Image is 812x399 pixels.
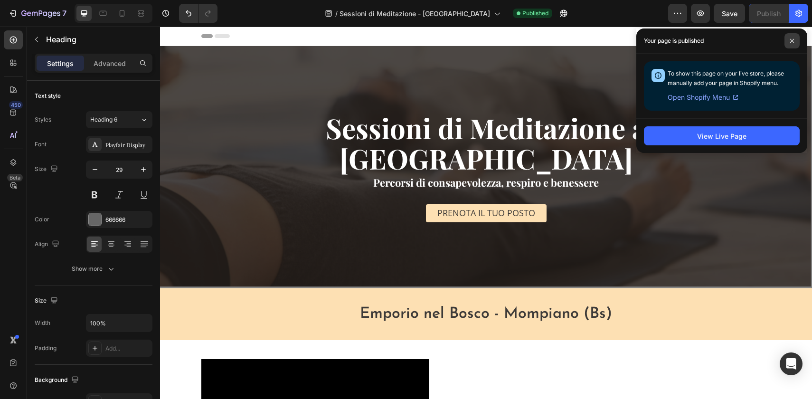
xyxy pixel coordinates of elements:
div: Align [35,238,61,251]
div: Add... [105,344,150,353]
button: Show more [35,260,152,277]
span: Sessioni di Meditazione - [GEOGRAPHIC_DATA] [340,9,490,19]
button: 7 [4,4,71,23]
p: Your page is published [644,36,704,46]
div: Font [35,140,47,149]
iframe: Design area [160,27,812,399]
div: Undo/Redo [179,4,217,23]
span: To show this page on your live store, please manually add your page in Shopify menu. [668,70,784,86]
div: Text style [35,92,61,100]
div: Playfair Display [105,141,150,149]
div: Beta [7,174,23,181]
p: Heading [46,34,149,45]
div: 666666 [105,216,150,224]
div: 450 [9,101,23,109]
div: Styles [35,115,51,124]
div: Background [35,374,81,387]
p: 7 [62,8,66,19]
div: Padding [35,344,57,352]
span: Save [722,9,737,18]
div: Publish [757,9,781,19]
p: Advanced [94,58,126,68]
span: Heading 6 [90,115,117,124]
span: Published [522,9,548,18]
span: / [335,9,338,19]
div: Size [35,163,60,176]
div: Width [35,319,50,327]
a: PRENOTA IL TUO POSTO [266,178,387,196]
div: Color [35,215,49,224]
span: Open Shopify Menu [668,92,730,103]
div: Size [35,294,60,307]
div: View Live Page [697,131,746,141]
button: Heading 6 [86,111,152,128]
button: Publish [749,4,789,23]
div: Open Intercom Messenger [780,352,803,375]
div: Show more [72,264,116,274]
button: View Live Page [644,126,800,145]
p: PRENOTA IL TUO POSTO [277,181,375,192]
p: Settings [47,58,74,68]
button: Save [714,4,745,23]
input: Auto [86,314,152,332]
